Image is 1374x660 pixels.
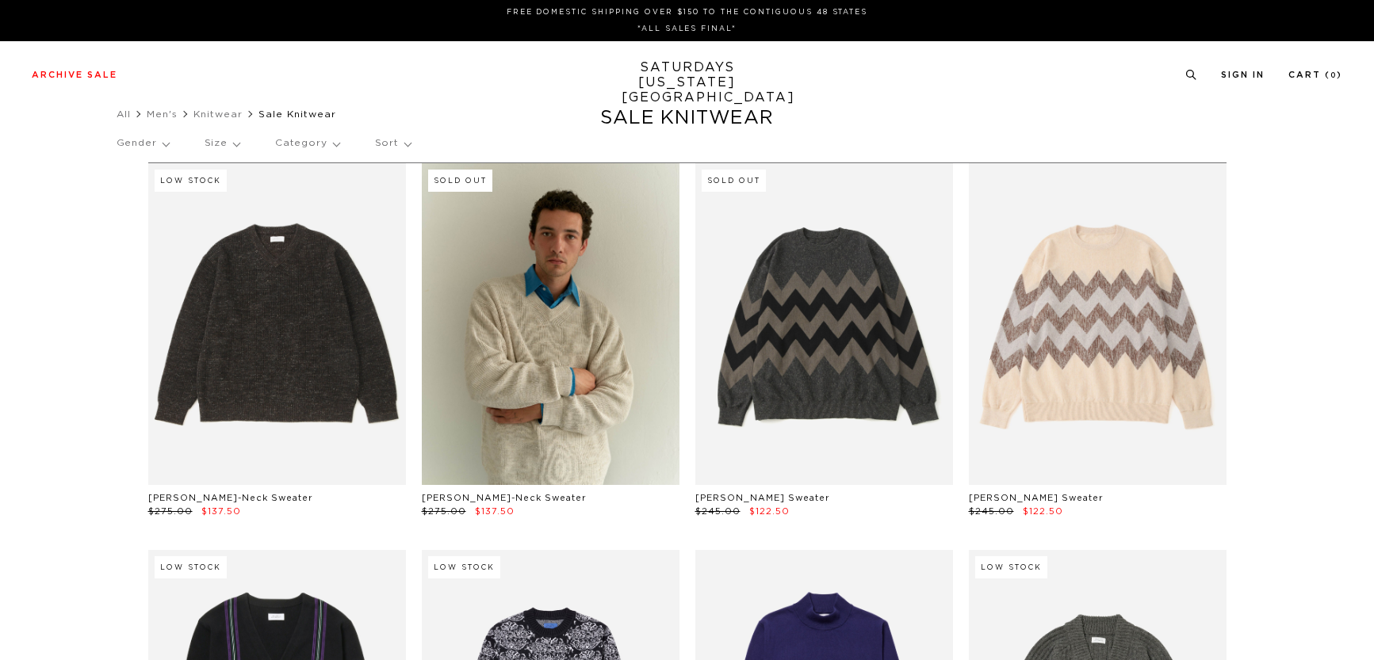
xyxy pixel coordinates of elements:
[155,556,227,578] div: Low Stock
[205,125,239,162] p: Size
[1288,71,1342,79] a: Cart (0)
[749,507,790,516] span: $122.50
[38,6,1336,18] p: FREE DOMESTIC SHIPPING OVER $150 TO THE CONTIGUOUS 48 STATES
[147,109,178,119] a: Men's
[702,170,766,192] div: Sold Out
[428,170,492,192] div: Sold Out
[422,507,466,516] span: $275.00
[275,125,339,162] p: Category
[969,494,1104,502] a: [PERSON_NAME] Sweater
[148,507,193,516] span: $275.00
[622,60,752,105] a: SATURDAYS[US_STATE][GEOGRAPHIC_DATA]
[38,23,1336,35] p: *ALL SALES FINAL*
[117,125,169,162] p: Gender
[422,494,587,502] a: [PERSON_NAME]-Neck Sweater
[475,507,515,516] span: $137.50
[32,71,117,79] a: Archive Sale
[695,494,830,502] a: [PERSON_NAME] Sweater
[148,494,313,502] a: [PERSON_NAME]-Neck Sweater
[1023,507,1063,516] span: $122.50
[969,507,1014,516] span: $245.00
[375,125,411,162] p: Sort
[1330,72,1337,79] small: 0
[201,507,241,516] span: $137.50
[695,507,741,516] span: $245.00
[1221,71,1265,79] a: Sign In
[975,556,1047,578] div: Low Stock
[428,556,500,578] div: Low Stock
[117,109,131,119] a: All
[193,109,243,119] a: Knitwear
[258,109,336,119] span: Sale Knitwear
[155,170,227,192] div: Low Stock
